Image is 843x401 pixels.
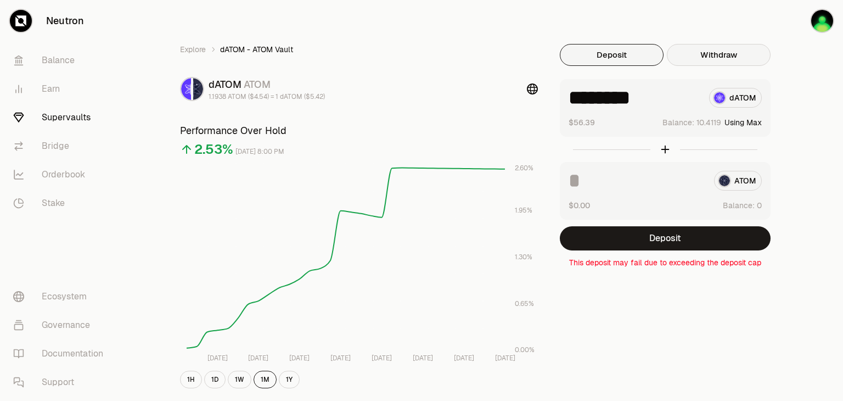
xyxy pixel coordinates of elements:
[560,226,771,250] button: Deposit
[724,117,762,128] button: Using Max
[4,368,119,397] a: Support
[248,354,268,363] tspan: [DATE]
[515,164,533,172] tspan: 2.60%
[180,371,202,388] button: 1H
[4,160,119,189] a: Orderbook
[662,117,694,128] span: Balance:
[228,371,251,388] button: 1W
[330,354,351,363] tspan: [DATE]
[4,103,119,132] a: Supervaults
[515,346,535,354] tspan: 0.00%
[193,78,203,100] img: ATOM Logo
[180,123,538,138] h3: Performance Over Hold
[180,44,206,55] a: Explore
[413,354,433,363] tspan: [DATE]
[181,78,191,100] img: dATOM Logo
[372,354,392,363] tspan: [DATE]
[4,46,119,75] a: Balance
[254,371,277,388] button: 1M
[560,257,771,268] p: This deposit may fail due to exceeding the deposit cap
[4,132,119,160] a: Bridge
[4,189,119,218] a: Stake
[811,10,833,32] img: Sec Stake #1
[454,354,474,363] tspan: [DATE]
[723,200,755,211] span: Balance:
[244,78,271,91] span: ATOM
[4,311,119,339] a: Governance
[194,141,233,158] div: 2.53%
[4,282,119,311] a: Ecosystem
[235,146,284,158] div: [DATE] 8:00 PM
[495,354,515,363] tspan: [DATE]
[4,75,119,103] a: Earn
[207,354,228,363] tspan: [DATE]
[569,199,590,211] button: $0.00
[667,44,771,66] button: Withdraw
[209,92,325,101] div: 1.1938 ATOM ($4.54) = 1 dATOM ($5.42)
[289,354,310,363] tspan: [DATE]
[220,44,293,55] span: dATOM - ATOM Vault
[515,299,534,308] tspan: 0.65%
[279,371,300,388] button: 1Y
[515,206,532,215] tspan: 1.95%
[4,339,119,368] a: Documentation
[180,44,538,55] nav: breadcrumb
[569,116,595,128] button: $56.39
[515,253,532,261] tspan: 1.30%
[204,371,226,388] button: 1D
[560,44,664,66] button: Deposit
[209,77,325,92] div: dATOM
